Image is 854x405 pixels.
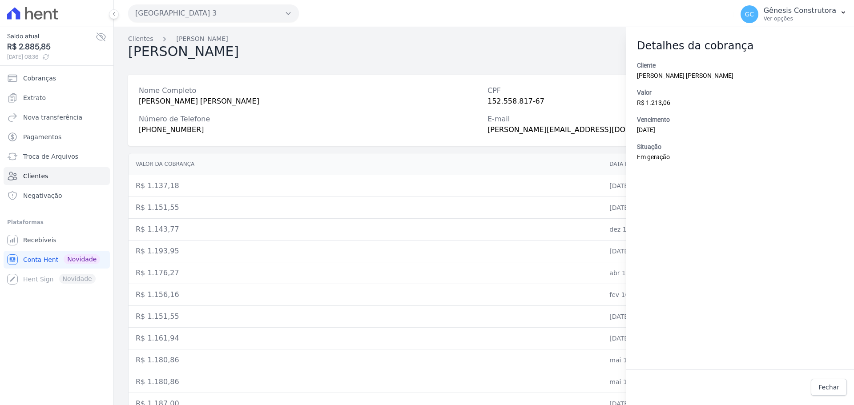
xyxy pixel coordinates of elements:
[602,197,696,219] td: [DATE]
[487,85,829,96] div: CPF
[602,284,696,306] td: fev 10, 2025
[602,219,696,241] td: dez 10, 2024
[602,153,696,175] th: Data de vencimento
[487,114,829,124] div: E-mail
[637,88,843,97] label: Valor
[637,61,843,70] label: Cliente
[23,172,48,180] span: Clientes
[764,6,836,15] p: Gênesis Construtora
[602,306,696,328] td: [DATE]
[4,128,110,146] a: Pagamentos
[637,99,670,106] span: R$ 1.213,06
[4,148,110,165] a: Troca de Arquivos
[129,153,602,175] th: Valor da cobrança
[128,34,153,44] a: Clientes
[4,231,110,249] a: Recebíveis
[487,96,829,107] div: 152.558.817-67
[7,53,96,61] span: [DATE] 08:36
[129,284,602,306] td: R$ 1.156,16
[129,306,602,328] td: R$ 1.151,55
[23,132,61,141] span: Pagamentos
[637,38,843,54] h2: Detalhes da cobrança
[128,4,299,22] button: [GEOGRAPHIC_DATA] 3
[4,187,110,205] a: Negativação
[487,124,829,135] div: [PERSON_NAME][EMAIL_ADDRESS][DOMAIN_NAME]
[637,72,733,79] span: [PERSON_NAME] [PERSON_NAME]
[129,262,602,284] td: R$ 1.176,27
[637,115,843,124] label: Vencimento
[129,175,602,197] td: R$ 1.137,18
[7,41,96,53] span: R$ 2.885,85
[637,153,670,160] span: Em geração
[4,89,110,107] a: Extrato
[139,96,480,107] div: [PERSON_NAME] [PERSON_NAME]
[637,126,655,133] span: [DATE]
[139,85,480,96] div: Nome Completo
[9,375,30,396] iframe: Intercom live chat
[7,32,96,41] span: Saldo atual
[129,241,602,262] td: R$ 1.193,95
[602,241,696,262] td: [DATE]
[23,93,46,102] span: Extrato
[139,114,480,124] div: Número de Telefone
[176,34,228,44] a: [PERSON_NAME]
[818,383,839,392] span: Fechar
[128,34,840,44] nav: Breadcrumb
[128,44,239,60] h2: [PERSON_NAME]
[23,191,62,200] span: Negativação
[23,113,82,122] span: Nova transferência
[64,254,100,264] span: Novidade
[764,15,836,22] p: Ver opções
[602,328,696,349] td: [DATE]
[129,197,602,219] td: R$ 1.151,55
[4,108,110,126] a: Nova transferência
[4,167,110,185] a: Clientes
[129,219,602,241] td: R$ 1.143,77
[4,251,110,269] a: Conta Hent Novidade
[637,142,843,152] label: Situação
[23,74,56,83] span: Cobranças
[23,152,78,161] span: Troca de Arquivos
[129,328,602,349] td: R$ 1.161,94
[129,349,602,371] td: R$ 1.180,86
[745,11,754,17] span: GC
[602,349,696,371] td: mai 10, 2025
[602,371,696,393] td: mai 10, 2025
[23,255,58,264] span: Conta Hent
[733,2,854,27] button: GC Gênesis Construtora Ver opções
[7,217,106,228] div: Plataformas
[602,262,696,284] td: abr 10, 2025
[4,69,110,87] a: Cobranças
[602,175,696,197] td: [DATE]
[7,69,106,288] nav: Sidebar
[23,236,56,245] span: Recebíveis
[129,371,602,393] td: R$ 1.180,86
[139,124,480,135] div: [PHONE_NUMBER]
